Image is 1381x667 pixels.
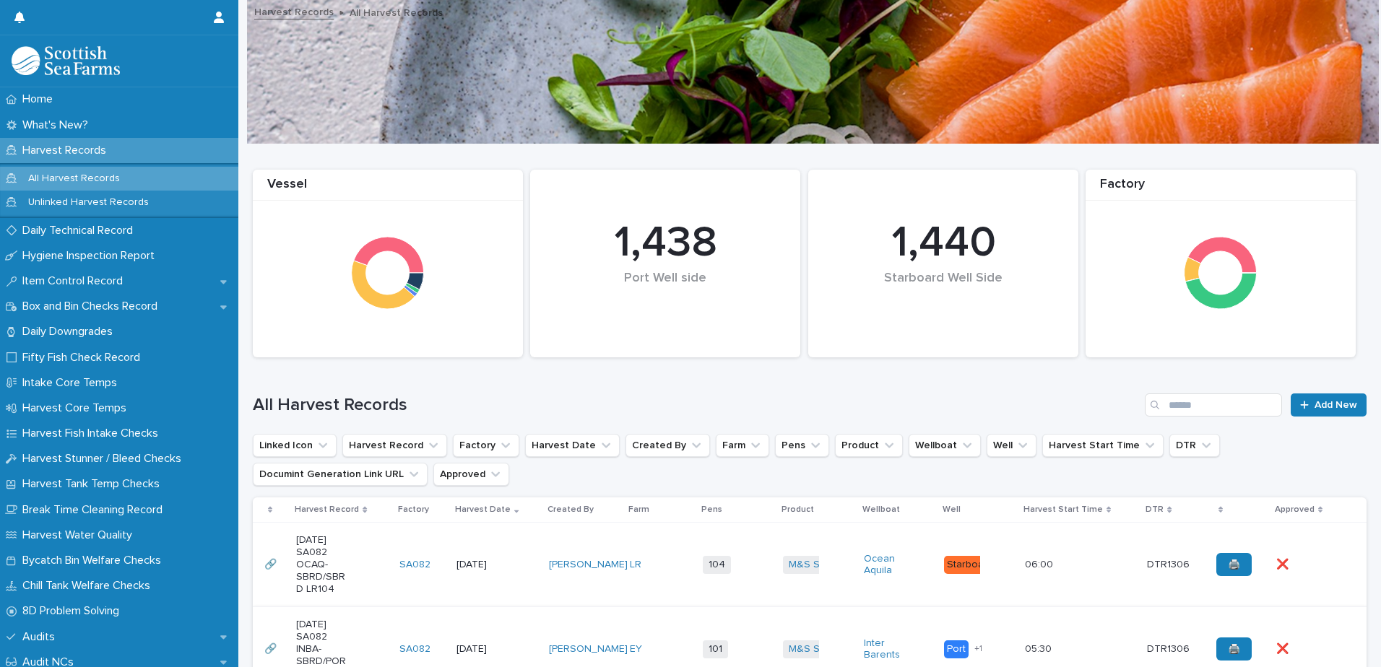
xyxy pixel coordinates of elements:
p: Harvest Water Quality [17,528,144,542]
button: Factory [453,434,519,457]
p: Pens [701,502,722,518]
input: Search [1145,393,1282,417]
p: Fifty Fish Check Record [17,351,152,365]
div: Port [944,640,969,658]
p: DTR1306 [1147,556,1192,571]
p: Hygiene Inspection Report [17,249,166,263]
a: [PERSON_NAME] [549,643,628,655]
span: + 1 [974,645,982,653]
a: SA082 [399,559,430,571]
button: Farm [716,434,769,457]
p: DTR1306 [1147,640,1192,655]
div: Port Well side [555,271,776,316]
p: Harvest Records [17,144,118,157]
a: Harvest Records [254,3,334,19]
p: 06:00 [1025,556,1056,571]
p: 🔗 [264,640,280,655]
div: Starboard [944,556,996,574]
a: [PERSON_NAME] [549,559,628,571]
p: Break Time Cleaning Record [17,503,174,517]
p: Approved [1275,502,1315,518]
h1: All Harvest Records [253,395,1139,416]
p: Home [17,92,64,106]
p: Audits [17,630,66,644]
a: LR [630,559,641,571]
p: Harvest Date [455,502,511,518]
a: Add New [1291,393,1367,417]
a: 🖨️ [1216,553,1252,576]
button: Wellboat [909,434,981,457]
p: What's New? [17,118,100,132]
p: DTR [1146,502,1164,518]
button: Product [835,434,903,457]
button: Harvest Date [525,434,620,457]
p: Unlinked Harvest Records [17,196,160,209]
p: Bycatch Bin Welfare Checks [17,554,173,567]
div: 1,440 [833,217,1054,269]
div: Starboard Well Side [833,271,1054,316]
p: Harvest Core Temps [17,401,138,415]
div: Factory [1086,177,1356,201]
p: [DATE] [456,559,508,571]
p: Daily Technical Record [17,224,144,237]
p: Box and Bin Checks Record [17,300,169,313]
p: [DATE] [456,643,508,655]
button: Well [987,434,1036,457]
p: Harvest Tank Temp Checks [17,477,171,491]
span: 104 [703,556,731,574]
button: Approved [433,463,509,486]
button: Harvest Start Time [1042,434,1164,457]
p: Harvest Fish Intake Checks [17,427,170,440]
p: Daily Downgrades [17,325,124,339]
p: Well [943,502,961,518]
tr: 🔗🔗 [DATE] SA082 OCAQ-SBRD/SBRD LR104SA082 [DATE][PERSON_NAME] LR 104M&S Select Ocean Aquila Starb... [253,523,1367,607]
span: 🖨️ [1228,559,1240,570]
p: Product [782,502,814,518]
button: Linked Icon [253,434,337,457]
a: 🖨️ [1216,637,1252,661]
span: 🖨️ [1228,644,1240,654]
button: Harvest Record [342,434,447,457]
p: ❌ [1276,640,1291,655]
p: ❌ [1276,556,1291,571]
p: Factory [398,502,429,518]
span: 101 [703,640,728,658]
span: Add New [1315,400,1357,410]
p: 🔗 [264,556,280,571]
p: Harvest Record [295,502,359,518]
div: 1,438 [555,217,776,269]
div: Vessel [253,177,523,201]
p: Wellboat [862,502,900,518]
p: 8D Problem Solving [17,604,131,618]
p: [DATE] SA082 OCAQ-SBRD/SBRD LR104 [296,534,347,595]
img: mMrefqRFQpe26GRNOUkG [12,46,120,75]
button: Created By [625,434,710,457]
button: DTR [1169,434,1220,457]
a: M&S Select [789,643,843,655]
p: Harvest Stunner / Bleed Checks [17,452,193,466]
p: Harvest Start Time [1023,502,1103,518]
button: Pens [775,434,829,457]
a: EY [630,643,642,655]
p: Created By [547,502,594,518]
p: All Harvest Records [17,173,131,185]
a: Inter Barents [864,637,915,662]
p: Intake Core Temps [17,376,129,390]
p: Chill Tank Welfare Checks [17,579,162,593]
p: All Harvest Records [350,4,443,19]
p: Item Control Record [17,274,134,288]
p: 05:30 [1025,640,1055,655]
p: Farm [628,502,649,518]
button: Documint Generation Link URL [253,463,428,486]
a: Ocean Aquila [864,553,915,577]
a: M&S Select [789,559,843,571]
a: SA082 [399,643,430,655]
